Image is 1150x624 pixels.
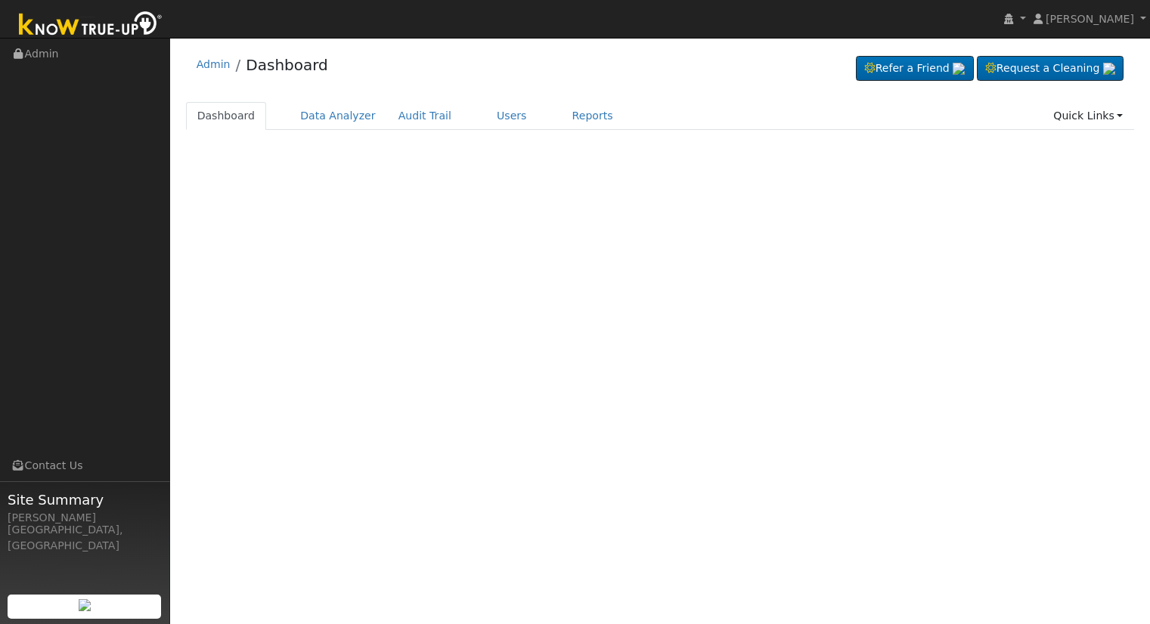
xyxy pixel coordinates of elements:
a: Quick Links [1042,102,1134,130]
img: Know True-Up [11,8,170,42]
a: Request a Cleaning [977,56,1124,82]
a: Refer a Friend [856,56,974,82]
a: Admin [197,58,231,70]
a: Dashboard [186,102,267,130]
a: Data Analyzer [289,102,387,130]
span: Site Summary [8,490,162,510]
a: Users [485,102,538,130]
img: retrieve [79,599,91,611]
a: Audit Trail [387,102,463,130]
img: retrieve [953,63,965,75]
div: [GEOGRAPHIC_DATA], [GEOGRAPHIC_DATA] [8,522,162,554]
a: Reports [561,102,625,130]
div: [PERSON_NAME] [8,510,162,526]
img: retrieve [1103,63,1115,75]
a: Dashboard [246,56,328,74]
span: [PERSON_NAME] [1046,13,1134,25]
